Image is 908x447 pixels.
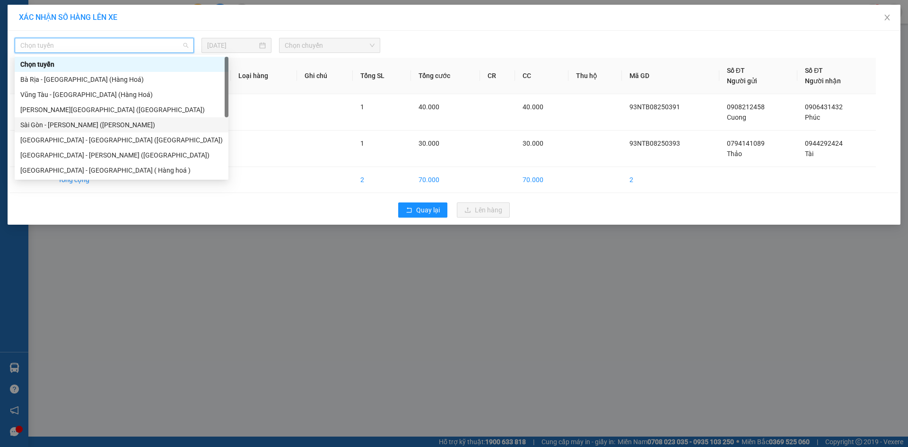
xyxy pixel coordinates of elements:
td: 2 [353,167,411,193]
div: Sài Gòn - Nhơn Trạch (Hàng Hoá) [15,148,228,163]
span: Quay lại [416,205,440,215]
div: Bà Rịa - [GEOGRAPHIC_DATA] (Hàng Hoá) [20,74,223,85]
span: Số ĐT [727,67,745,74]
span: 0794141089 [727,140,765,147]
span: 40.000 [523,103,543,111]
div: Sài Gòn - [PERSON_NAME] ([PERSON_NAME]) [20,120,223,130]
span: 93NTB08250391 [629,103,680,111]
th: Ghi chú [297,58,353,94]
input: 15/08/2025 [207,40,257,51]
td: 2 [622,167,719,193]
div: Sài Gòn - Bà Rịa (Hàng Hoá) [15,132,228,148]
th: CR [480,58,515,94]
div: Bà Rịa - Sài Gòn (Hàng Hoá) [15,72,228,87]
span: 0908212458 [727,103,765,111]
th: Thu hộ [568,58,622,94]
span: Số ĐT [805,67,823,74]
span: rollback [406,207,412,214]
div: [GEOGRAPHIC_DATA] - [GEOGRAPHIC_DATA] ( Hàng hoá ) [20,165,223,175]
td: 70.000 [515,167,568,193]
td: 2 [10,131,51,167]
th: Mã GD [622,58,719,94]
button: rollbackQuay lại [398,202,447,218]
div: Chọn tuyến [20,59,223,70]
th: Tổng SL [353,58,411,94]
span: 30.000 [419,140,439,147]
span: 0906431432 [805,103,843,111]
th: STT [10,58,51,94]
th: Tổng cước [411,58,480,94]
span: close [883,14,891,21]
span: 1 [360,103,364,111]
span: Thảo [727,150,742,158]
div: Chọn tuyến [15,57,228,72]
td: 1 [10,94,51,131]
div: [PERSON_NAME][GEOGRAPHIC_DATA] ([GEOGRAPHIC_DATA]) [20,105,223,115]
span: Người gửi [727,77,757,85]
th: CC [515,58,568,94]
td: Tổng cộng [51,167,148,193]
span: Chọn tuyến [20,38,188,53]
div: Sài Gòn - Vũng Tàu (Hàng Hoá) [15,117,228,132]
div: [GEOGRAPHIC_DATA] - [PERSON_NAME] ([GEOGRAPHIC_DATA]) [20,150,223,160]
span: Người nhận [805,77,841,85]
td: 70.000 [411,167,480,193]
span: Phúc [805,114,820,121]
th: Loại hàng [231,58,297,94]
span: 1 [360,140,364,147]
button: uploadLên hàng [457,202,510,218]
span: 93NTB08250393 [629,140,680,147]
button: Close [874,5,900,31]
span: Chọn chuyến [285,38,375,53]
span: 30.000 [523,140,543,147]
div: Vũng Tàu - Sài Gòn (Hàng Hoá) [15,87,228,102]
span: Cuong [727,114,746,121]
span: Tài [805,150,813,158]
span: 40.000 [419,103,439,111]
div: Vũng Tàu - [GEOGRAPHIC_DATA] (Hàng Hoá) [20,89,223,100]
div: Trưng Nhị - Sài Gòn (Hàng Hoá) [15,102,228,117]
span: XÁC NHẬN SỐ HÀNG LÊN XE [19,13,117,22]
div: [GEOGRAPHIC_DATA] - [GEOGRAPHIC_DATA] ([GEOGRAPHIC_DATA]) [20,135,223,145]
span: 0944292424 [805,140,843,147]
div: Sài Gòn - Long Hải ( Hàng hoá ) [15,163,228,178]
